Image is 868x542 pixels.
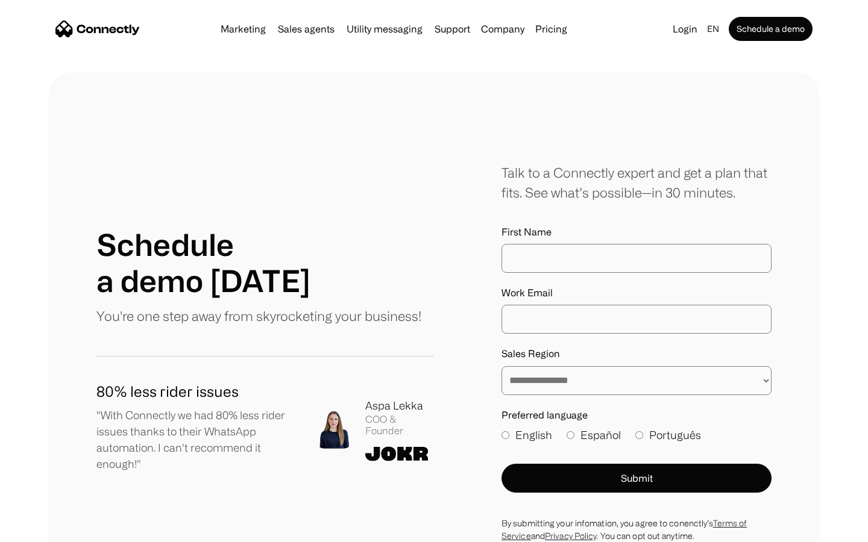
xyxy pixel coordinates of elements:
a: Schedule a demo [729,17,813,41]
ul: Language list [24,521,72,538]
a: Terms of Service [502,519,747,540]
label: Preferred language [502,410,772,421]
a: Support [430,24,475,34]
a: Utility messaging [342,24,427,34]
label: Work Email [502,287,772,299]
input: Português [635,431,643,439]
label: Sales Region [502,348,772,360]
div: COO & Founder [365,414,434,437]
a: Privacy Policy [545,531,596,540]
h1: 80% less rider issues [96,381,295,402]
label: Português [635,427,701,443]
div: By submitting your infomation, you agree to conenctly’s and . You can opt out anytime. [502,517,772,542]
div: en [707,20,719,37]
a: Pricing [530,24,572,34]
input: Español [567,431,574,439]
label: First Name [502,226,772,238]
p: You're one step away from skyrocketing your business! [96,306,421,326]
aside: Language selected: English [12,520,72,538]
a: Sales agents [273,24,339,34]
div: Talk to a Connectly expert and get a plan that fits. See what’s possible—in 30 minutes. [502,163,772,202]
h1: Schedule a demo [DATE] [96,226,310,299]
input: English [502,431,509,439]
button: Submit [502,464,772,493]
a: Login [668,20,702,37]
p: "With Connectly we had 80% less rider issues thanks to their WhatsApp automation. I can't recomme... [96,407,295,472]
div: Aspa Lekka [365,397,434,414]
label: Español [567,427,621,443]
label: English [502,427,552,443]
div: Company [481,20,524,37]
a: Marketing [216,24,271,34]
